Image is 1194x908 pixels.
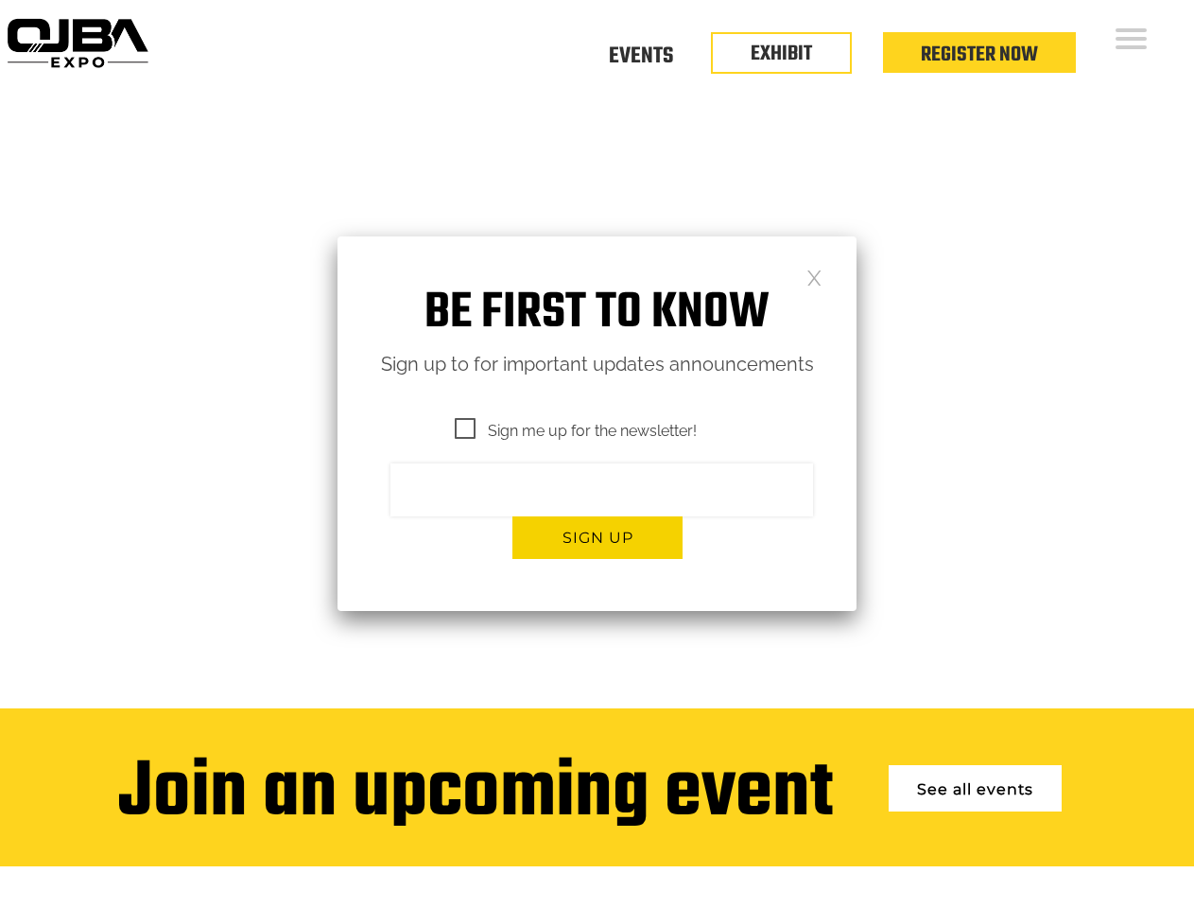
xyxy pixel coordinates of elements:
[337,348,857,381] p: Sign up to for important updates announcements
[455,419,697,443] span: Sign me up for the newsletter!
[751,38,812,70] a: EXHIBIT
[921,39,1038,71] a: Register Now
[118,751,833,838] div: Join an upcoming event
[806,269,822,285] a: Close
[889,765,1062,812] a: See all events
[337,284,857,343] h1: Be first to know
[512,516,683,559] button: Sign up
